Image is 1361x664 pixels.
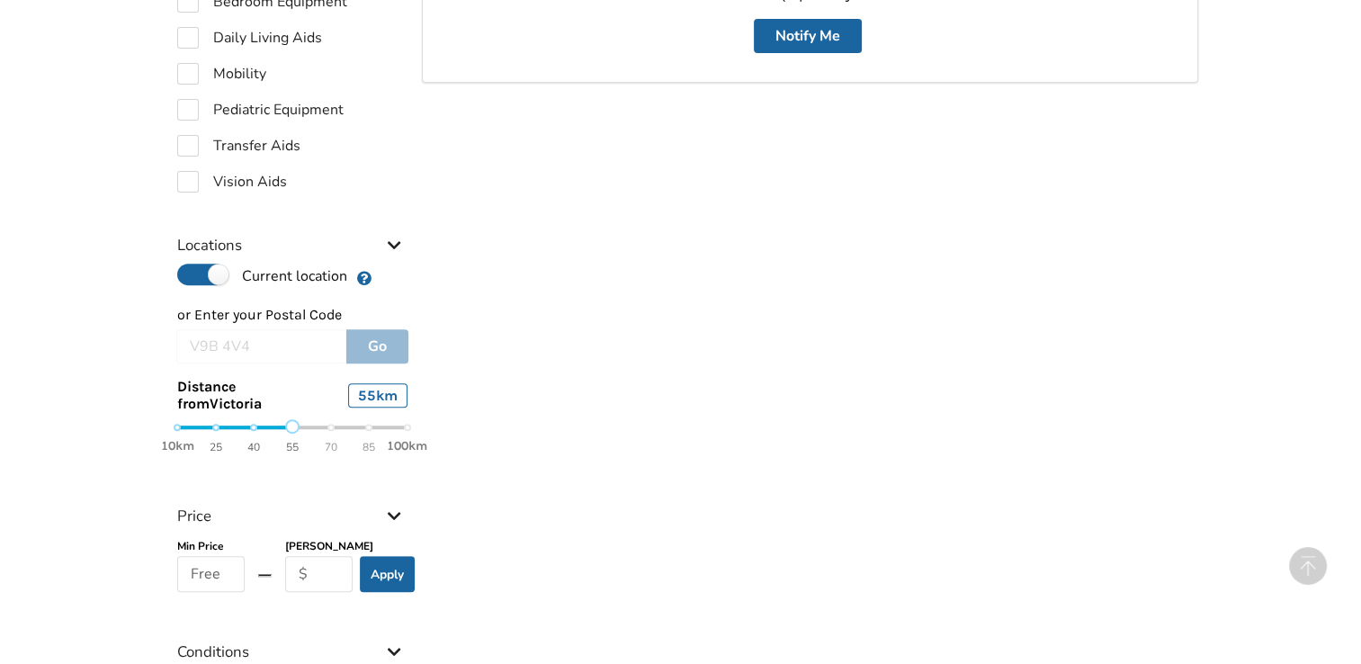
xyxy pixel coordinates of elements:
[363,437,375,458] span: 85
[177,27,322,49] label: Daily Living Aids
[325,437,337,458] span: 70
[285,556,353,592] input: $
[177,171,287,193] label: Vision Aids
[177,378,294,412] span: Distance from Victoria
[286,437,299,458] span: 55
[387,438,427,453] strong: 100km
[177,539,224,553] b: Min Price
[177,556,245,592] input: Free
[177,305,407,326] p: or Enter your Postal Code
[348,383,407,408] div: 55 km
[285,539,373,553] b: [PERSON_NAME]
[177,63,266,85] label: Mobility
[247,437,260,458] span: 40
[177,264,347,287] label: Current location
[177,471,407,534] div: Price
[754,19,862,53] button: Notify Me
[177,99,344,121] label: Pediatric Equipment
[210,437,222,458] span: 25
[360,556,415,592] button: Apply
[177,200,407,264] div: Locations
[177,135,300,157] label: Transfer Aids
[161,438,194,453] strong: 10km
